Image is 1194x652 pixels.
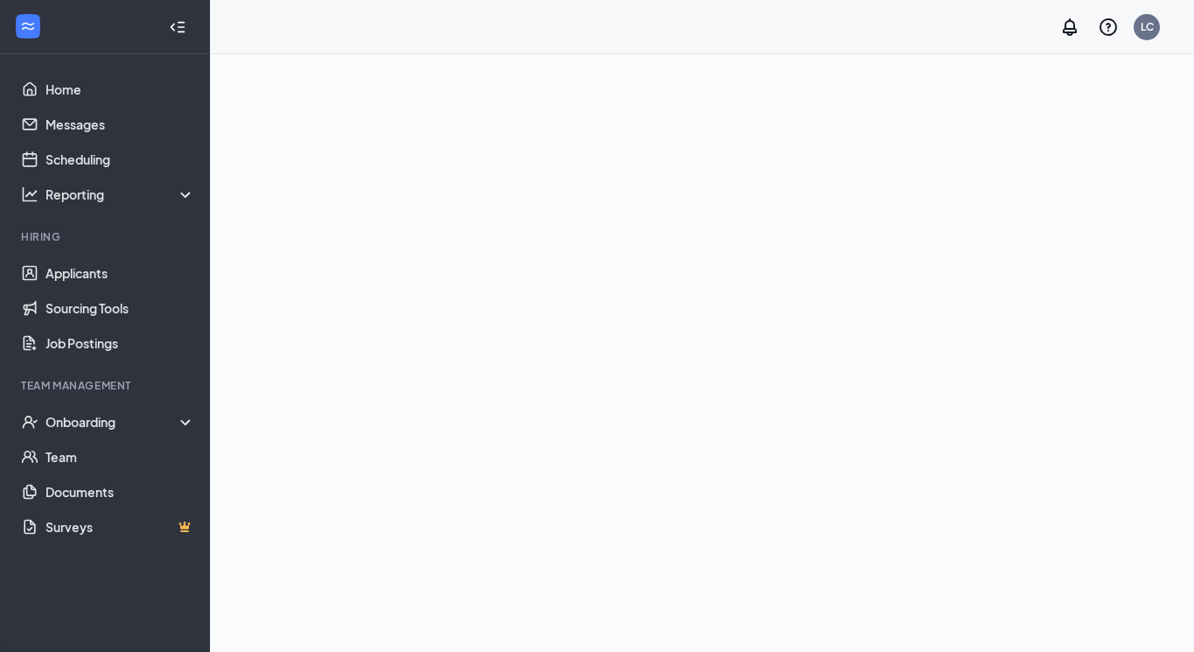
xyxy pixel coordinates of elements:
a: Sourcing Tools [45,291,195,326]
a: SurveysCrown [45,509,195,544]
div: LC [1141,19,1154,34]
a: Scheduling [45,142,195,177]
a: Applicants [45,256,195,291]
svg: Notifications [1059,17,1080,38]
svg: UserCheck [21,413,38,431]
svg: WorkstreamLogo [19,18,37,35]
a: Team [45,439,195,474]
svg: Collapse [169,18,186,36]
a: Messages [45,107,195,142]
a: Home [45,72,195,107]
a: Documents [45,474,195,509]
svg: QuestionInfo [1098,17,1119,38]
div: Onboarding [45,413,196,431]
div: Reporting [45,186,196,203]
svg: Analysis [21,186,38,203]
div: Team Management [21,378,192,393]
a: Job Postings [45,326,195,361]
div: Hiring [21,229,192,244]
